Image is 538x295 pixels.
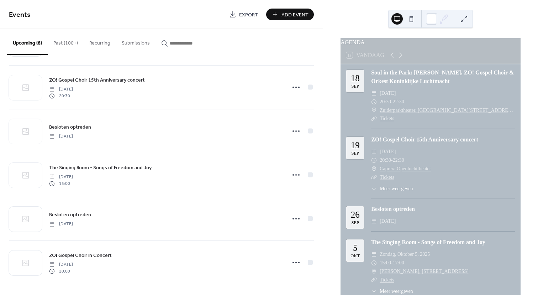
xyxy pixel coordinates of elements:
[380,259,391,267] span: 15:00
[371,89,377,98] div: ​
[380,89,396,98] span: [DATE]
[49,93,73,99] span: 20:30
[371,185,413,192] button: ​Meer weergeven
[371,106,377,115] div: ​
[350,254,360,258] div: okt
[380,217,396,226] span: [DATE]
[49,252,112,259] span: ZO! Gospel Choir in Concert
[380,250,430,259] span: zondag, oktober 5, 2025
[239,11,258,19] span: Export
[391,156,393,165] span: -
[380,288,413,295] span: Meer weergeven
[371,217,377,226] div: ​
[49,76,145,84] a: ZO! Gospel Choir 15th Anniversary concert
[351,151,359,156] div: sep
[49,86,73,93] span: [DATE]
[371,136,478,143] a: ZO! Gospel Choir 15th Anniversary concert
[281,11,308,19] span: Add Event
[371,165,377,173] div: ​
[351,221,359,225] div: sep
[371,205,515,213] div: Besloten optreden
[380,147,396,156] span: [DATE]
[353,243,358,252] div: 5
[380,277,394,283] a: Tickets
[49,77,145,84] span: ZO! Gospel Choir 15th Anniversary concert
[49,174,73,180] span: [DATE]
[371,69,514,84] a: Soul in the Park: [PERSON_NAME], ZO! Gospel Choir & Orkest Koninklijke Luchtmacht
[380,98,391,106] span: 20:30
[391,259,393,267] span: -
[380,267,469,276] a: [PERSON_NAME], [STREET_ADDRESS]
[371,250,377,259] div: ​
[371,267,377,276] div: ​
[49,124,91,131] span: Besloten optreden
[371,259,377,267] div: ​
[351,210,360,219] div: 26
[49,211,91,219] span: Besloten optreden
[371,276,377,284] div: ​
[49,123,91,131] a: Besloten optreden
[393,156,404,165] span: 22:30
[49,268,73,274] span: 20:00
[371,147,377,156] div: ​
[351,141,360,150] div: 19
[380,116,394,121] a: Tickets
[49,251,112,259] a: ZO! Gospel Choir in Concert
[9,8,31,22] span: Events
[380,156,391,165] span: 20:30
[371,239,485,245] a: The Singing Room - Songs of Freedom and Joy
[351,74,360,83] div: 18
[49,221,73,227] span: [DATE]
[380,175,394,180] a: Tickets
[380,165,431,173] a: Caprera Openluchttheater
[49,133,73,140] span: [DATE]
[49,164,152,172] span: The Singing Room - Songs of Freedom and Joy
[351,84,359,89] div: sep
[371,288,413,295] button: ​Meer weergeven
[48,29,84,54] button: Past (100+)
[49,180,73,187] span: 15:00
[341,38,521,47] div: AGENDA
[380,185,413,192] span: Meer weergeven
[49,262,73,268] span: [DATE]
[266,9,314,20] button: Add Event
[371,288,377,295] div: ​
[393,259,404,267] span: 17:00
[371,185,377,192] div: ​
[49,211,91,219] a: Besloten optreden
[371,114,377,123] div: ​
[84,29,116,54] button: Recurring
[224,9,263,20] a: Export
[371,173,377,182] div: ​
[391,98,393,106] span: -
[7,29,48,55] button: Upcoming (6)
[380,106,515,115] a: Zuiderparktheater, [GEOGRAPHIC_DATA][STREET_ADDRESS]
[371,156,377,165] div: ​
[49,164,152,172] a: The Singing Room - Songs of Freedom and Joy
[393,98,404,106] span: 22:30
[116,29,155,54] button: Submissions
[371,98,377,106] div: ​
